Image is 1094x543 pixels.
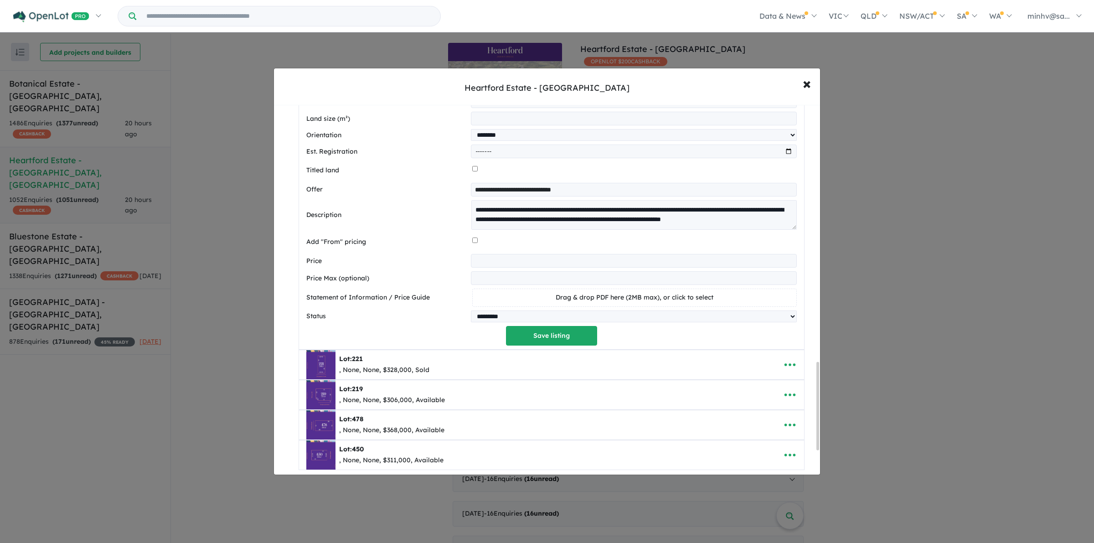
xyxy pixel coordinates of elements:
[339,445,364,453] b: Lot:
[339,355,363,363] b: Lot:
[306,210,468,221] label: Description
[339,385,363,393] b: Lot:
[306,410,335,440] img: Heartford%20Estate%20-%20Donnybrook%20-%20Lot%20478___1752470134.jpg
[803,73,811,93] span: ×
[306,350,335,379] img: Heartford%20Estate%20-%20Donnybrook%20-%20Lot%20221___1752470133.jpg
[339,365,429,376] div: , None, None, $328,000, Sold
[339,425,444,436] div: , None, None, $368,000, Available
[306,165,469,176] label: Titled land
[306,440,335,470] img: Heartford%20Estate%20-%20Donnybrook%20-%20Lot%20450___1752470134.jpg
[352,385,363,393] span: 219
[352,355,363,363] span: 221
[1027,11,1070,21] span: minhv@sa...
[306,130,468,141] label: Orientation
[13,11,89,22] img: Openlot PRO Logo White
[464,82,630,94] div: Heartford Estate - [GEOGRAPHIC_DATA]
[506,326,597,346] button: Save listing
[306,292,469,303] label: Statement of Information / Price Guide
[556,293,713,301] span: Drag & drop PDF here (2MB max), or click to select
[339,395,445,406] div: , None, None, $306,000, Available
[138,6,439,26] input: Try estate name, suburb, builder or developer
[306,237,469,248] label: Add "From" pricing
[339,415,363,423] b: Lot:
[306,184,468,195] label: Offer
[306,114,468,124] label: Land size (m²)
[306,146,468,157] label: Est. Registration
[306,256,468,267] label: Price
[339,455,444,466] div: , None, None, $311,000, Available
[306,380,335,409] img: Heartford%20Estate%20-%20Donnybrook%20-%20Lot%20219___1752470133.jpg
[352,445,364,453] span: 450
[352,415,363,423] span: 478
[306,311,468,322] label: Status
[306,273,468,284] label: Price Max (optional)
